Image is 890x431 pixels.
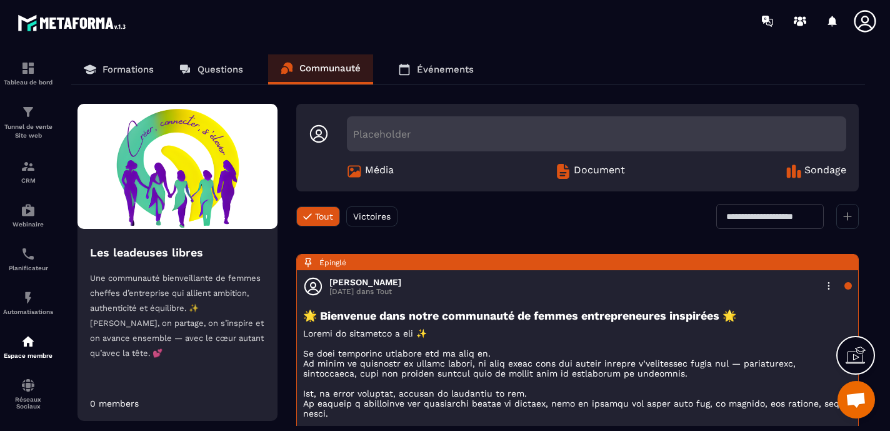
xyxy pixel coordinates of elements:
p: Réseaux Sociaux [3,396,53,410]
h4: Les leadeuses libres [90,244,265,261]
img: social-network [21,378,36,393]
p: Tunnel de vente Site web [3,123,53,140]
span: Tout [315,211,333,221]
a: automationsautomationsEspace membre [3,325,53,368]
a: automationsautomationsAutomatisations [3,281,53,325]
a: formationformationTableau de bord [3,51,53,95]
a: Formations [71,54,166,84]
a: Communauté [268,54,373,84]
a: Événements [386,54,486,84]
a: social-networksocial-networkRéseaux Sociaux [3,368,53,419]
p: Événements [417,64,474,75]
p: Espace membre [3,352,53,359]
span: Document [574,164,625,179]
div: 0 members [90,398,139,408]
p: Tableau de bord [3,79,53,86]
img: scheduler [21,246,36,261]
p: Communauté [299,63,361,74]
p: Une communauté bienveillante de femmes cheffes d’entreprise qui allient ambition, authenticité et... [90,271,265,361]
span: Victoires [353,211,391,221]
div: Placeholder [347,116,846,151]
div: Ouvrir le chat [837,381,875,418]
p: Questions [197,64,243,75]
p: Planificateur [3,265,53,271]
a: formationformationCRM [3,150,53,193]
a: schedulerschedulerPlanificateur [3,237,53,281]
img: logo [17,11,130,34]
a: automationsautomationsWebinaire [3,193,53,237]
a: formationformationTunnel de vente Site web [3,95,53,150]
img: formation [21,61,36,76]
img: formation [21,159,36,174]
img: automations [21,290,36,305]
p: CRM [3,177,53,184]
a: Questions [166,54,256,84]
p: Formations [102,64,154,75]
span: Épinglé [319,258,346,267]
span: Sondage [804,164,846,179]
p: [DATE] dans Tout [329,287,401,296]
p: Automatisations [3,308,53,315]
img: Community background [77,104,277,229]
img: formation [21,104,36,119]
img: automations [21,334,36,349]
span: Média [365,164,394,179]
h3: 🌟 Bienvenue dans notre communauté de femmes entrepreneures inspirées 🌟 [303,309,852,322]
h3: [PERSON_NAME] [329,277,401,287]
img: automations [21,203,36,218]
p: Webinaire [3,221,53,228]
